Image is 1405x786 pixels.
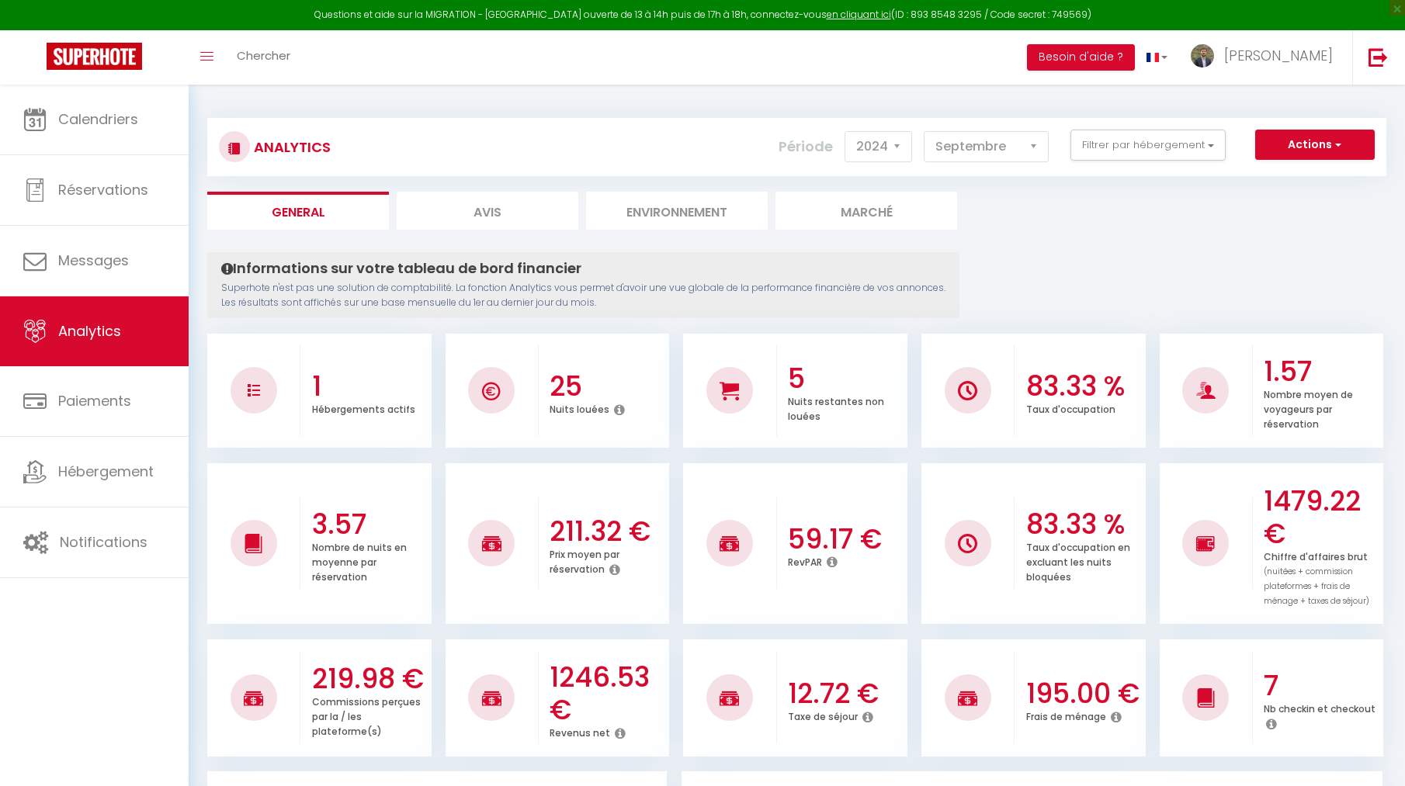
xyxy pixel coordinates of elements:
[1369,47,1388,67] img: logout
[58,391,131,410] span: Paiements
[397,192,578,230] li: Avis
[1179,30,1352,85] a: ... [PERSON_NAME]
[1026,400,1115,416] p: Taux d'occupation
[60,532,147,552] span: Notifications
[1264,547,1369,608] p: Chiffre d'affaires brut
[58,321,121,341] span: Analytics
[775,192,957,230] li: Marché
[788,707,858,723] p: Taxe de séjour
[1070,130,1226,161] button: Filtrer par hébergement
[250,130,331,164] h3: Analytics
[312,538,407,583] p: Nombre de nuits en moyenne par réservation
[58,462,154,481] span: Hébergement
[1026,677,1142,710] h3: 195.00 €
[1027,44,1135,71] button: Besoin d'aide ?
[58,251,129,270] span: Messages
[788,677,904,710] h3: 12.72 €
[550,661,665,726] h3: 1246.53 €
[312,508,428,541] h3: 3.57
[312,692,421,738] p: Commissions perçues par la / les plateforme(s)
[1026,508,1142,541] h3: 83.33 %
[221,281,945,310] p: Superhote n'est pas une solution de comptabilité. La fonction Analytics vous permet d'avoir une v...
[1264,566,1369,607] span: (nuitées + commission plateformes + frais de ménage + taxes de séjour)
[1196,534,1216,552] img: NO IMAGE
[779,130,833,164] label: Période
[550,545,619,576] p: Prix moyen par réservation
[1026,538,1130,583] p: Taux d'occupation en excluant les nuits bloquées
[58,109,138,129] span: Calendriers
[1264,670,1379,702] h3: 7
[1264,699,1376,715] p: Nb checkin et checkout
[58,180,148,199] span: Réservations
[550,400,609,416] p: Nuits louées
[1191,44,1214,68] img: ...
[586,192,768,230] li: Environnement
[1264,385,1353,431] p: Nombre moyen de voyageurs par réservation
[237,47,290,64] span: Chercher
[1264,485,1379,550] h3: 1479.22 €
[1255,130,1375,161] button: Actions
[788,362,904,395] h3: 5
[312,370,428,403] h3: 1
[47,43,142,70] img: Super Booking
[1026,370,1142,403] h3: 83.33 %
[1026,707,1106,723] p: Frais de ménage
[788,552,822,569] p: RevPAR
[550,370,665,403] h3: 25
[207,192,389,230] li: General
[312,400,415,416] p: Hébergements actifs
[225,30,302,85] a: Chercher
[827,8,891,21] a: en cliquant ici
[248,384,260,396] img: NO IMAGE
[1264,355,1379,388] h3: 1.57
[1224,46,1333,65] span: [PERSON_NAME]
[958,534,977,553] img: NO IMAGE
[788,523,904,556] h3: 59.17 €
[312,663,428,695] h3: 219.98 €
[788,392,884,423] p: Nuits restantes non louées
[221,260,945,277] h4: Informations sur votre tableau de bord financier
[550,723,610,739] p: Revenus net
[550,515,665,548] h3: 211.32 €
